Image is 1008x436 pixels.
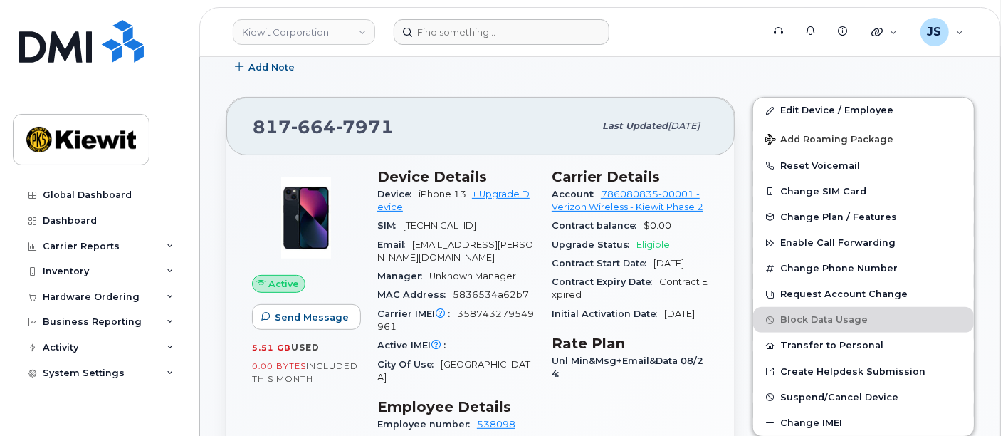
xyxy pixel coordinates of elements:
[910,18,974,46] div: Jenna Savard
[552,308,664,319] span: Initial Activation Date
[753,385,974,410] button: Suspend/Cancel Device
[552,168,709,185] h3: Carrier Details
[765,134,893,147] span: Add Roaming Package
[753,204,974,230] button: Change Plan / Features
[253,116,394,137] span: 817
[753,333,974,358] button: Transfer to Personal
[753,230,974,256] button: Enable Call Forwarding
[453,340,462,351] span: —
[780,212,897,222] span: Change Plan / Features
[780,392,898,403] span: Suspend/Cancel Device
[377,359,530,383] span: [GEOGRAPHIC_DATA]
[552,335,709,352] h3: Rate Plan
[252,343,291,353] span: 5.51 GB
[946,374,997,425] iframe: Messenger Launcher
[928,24,942,41] span: JS
[336,116,394,137] span: 7971
[377,419,477,430] span: Employee number
[429,271,516,281] span: Unknown Manager
[753,124,974,153] button: Add Roaming Package
[377,359,441,370] span: City Of Use
[233,19,375,45] a: Kiewit Corporation
[552,220,644,231] span: Contract balance
[226,54,307,80] button: Add Note
[552,189,703,212] a: 786080835-00001 - Verizon Wireless - Kiewit Phase 2
[552,189,601,199] span: Account
[753,153,974,179] button: Reset Voicemail
[753,256,974,281] button: Change Phone Number
[780,238,896,249] span: Enable Call Forwarding
[664,308,695,319] span: [DATE]
[636,239,670,250] span: Eligible
[377,271,429,281] span: Manager
[753,281,974,307] button: Request Account Change
[377,308,457,319] span: Carrier IMEI
[861,18,908,46] div: Quicklinks
[753,307,974,333] button: Block Data Usage
[275,311,349,324] span: Send Message
[377,239,412,250] span: Email
[252,360,358,384] span: included this month
[248,61,295,74] span: Add Note
[377,340,453,351] span: Active IMEI
[394,19,609,45] input: Find something...
[419,189,466,199] span: iPhone 13
[552,276,659,287] span: Contract Expiry Date
[403,220,476,231] span: [TECHNICAL_ID]
[291,116,336,137] span: 664
[552,239,636,250] span: Upgrade Status
[668,120,700,131] span: [DATE]
[644,220,671,231] span: $0.00
[753,359,974,385] a: Create Helpdesk Submission
[753,410,974,436] button: Change IMEI
[753,179,974,204] button: Change SIM Card
[377,168,535,185] h3: Device Details
[753,98,974,123] a: Edit Device / Employee
[252,304,361,330] button: Send Message
[377,289,453,300] span: MAC Address
[263,175,349,261] img: image20231002-3703462-1ig824h.jpeg
[552,355,703,379] span: Unl Min&Msg+Email&Data 08/24
[653,258,684,269] span: [DATE]
[377,220,403,231] span: SIM
[477,419,515,430] a: 538098
[602,120,668,131] span: Last updated
[252,361,306,371] span: 0.00 Bytes
[291,342,320,353] span: used
[268,277,299,291] span: Active
[377,189,419,199] span: Device
[552,258,653,269] span: Contract Start Date
[377,239,533,263] span: [EMAIL_ADDRESS][PERSON_NAME][DOMAIN_NAME]
[453,289,529,300] span: 5836534a62b7
[377,398,535,415] h3: Employee Details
